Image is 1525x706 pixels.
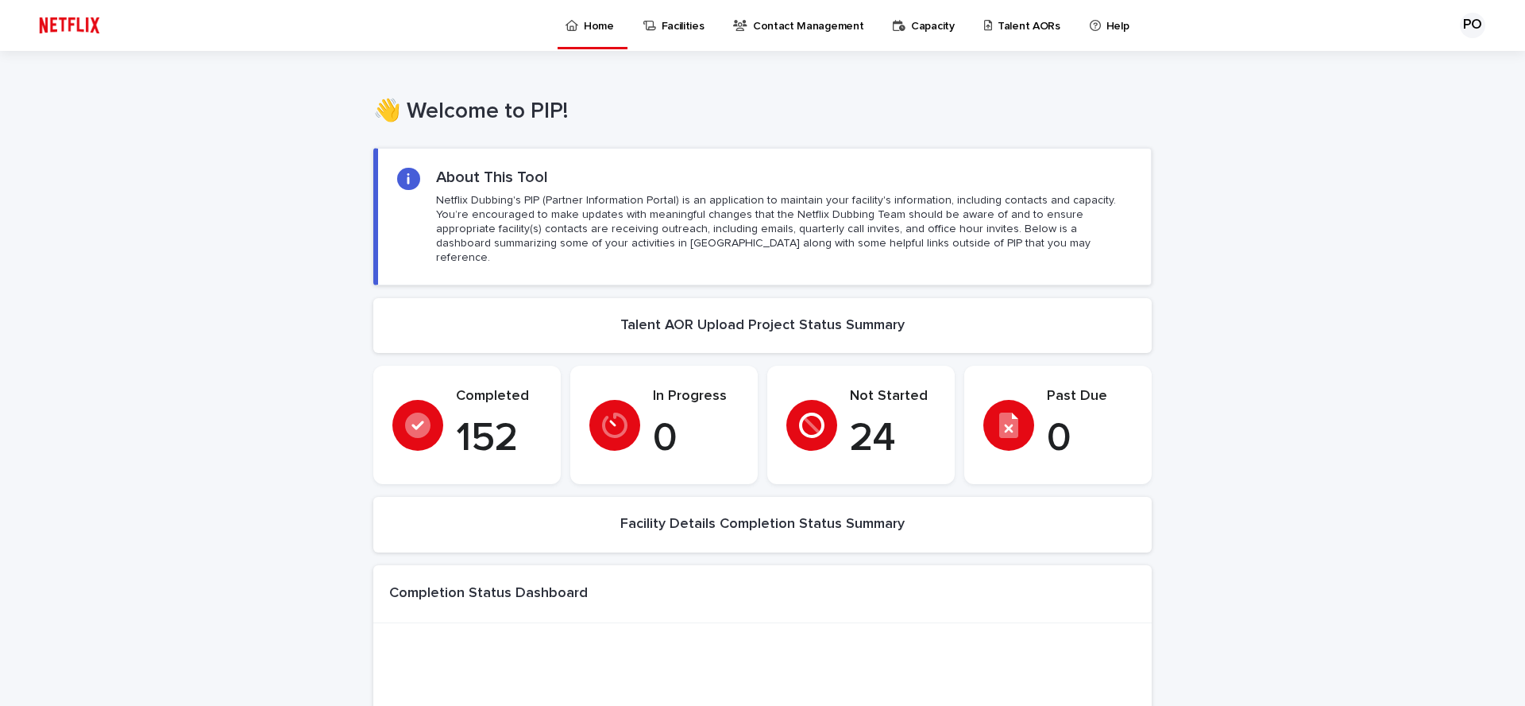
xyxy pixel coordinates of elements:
[32,10,107,41] img: ifQbXi3ZQGMSEF7WDB7W
[653,415,739,463] p: 0
[1047,415,1133,463] p: 0
[373,99,1152,126] h1: 👋 Welcome to PIP!
[620,317,905,335] h2: Talent AOR Upload Project Status Summary
[1047,388,1133,405] p: Past Due
[1460,13,1485,38] div: PO
[436,193,1132,266] p: Netflix Dubbing's PIP (Partner Information Portal) is an application to maintain your facility's ...
[653,388,739,405] p: In Progress
[620,516,905,533] h2: Facility Details Completion Status Summary
[456,388,542,405] p: Completed
[850,388,936,405] p: Not Started
[456,415,542,463] p: 152
[389,585,588,603] h1: Completion Status Dashboard
[436,168,548,187] h2: About This Tool
[850,415,936,463] p: 24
